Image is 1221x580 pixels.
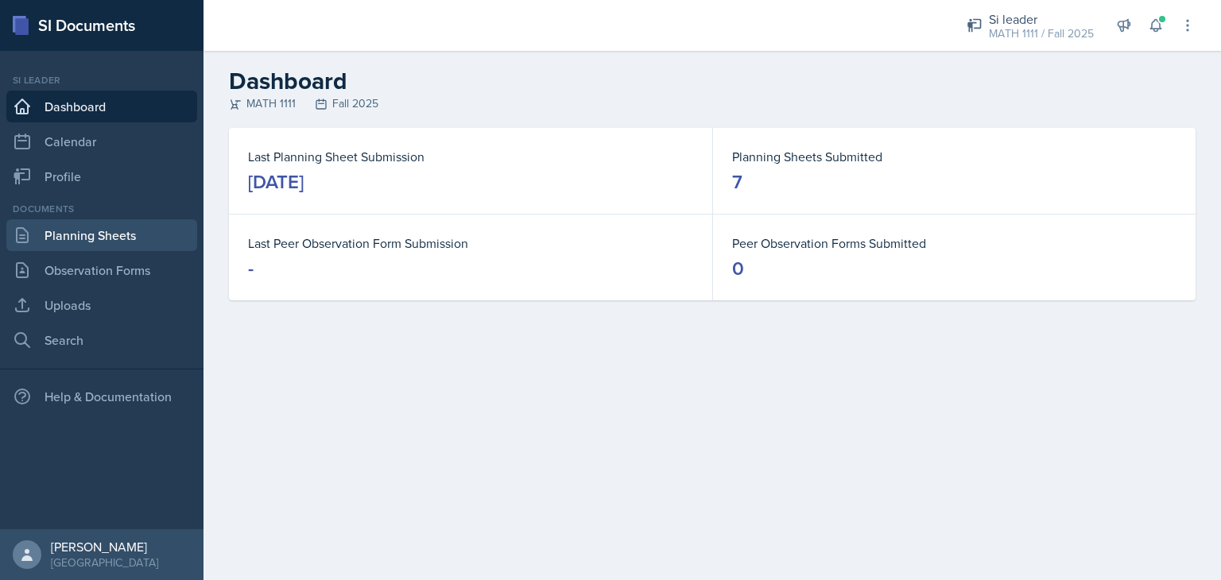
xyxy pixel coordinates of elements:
[6,126,197,157] a: Calendar
[248,169,304,195] div: [DATE]
[6,254,197,286] a: Observation Forms
[6,219,197,251] a: Planning Sheets
[6,73,197,87] div: Si leader
[248,234,693,253] dt: Last Peer Observation Form Submission
[6,202,197,216] div: Documents
[732,147,1176,166] dt: Planning Sheets Submitted
[6,160,197,192] a: Profile
[248,256,254,281] div: -
[989,10,1094,29] div: Si leader
[6,324,197,356] a: Search
[989,25,1094,42] div: MATH 1111 / Fall 2025
[51,539,158,555] div: [PERSON_NAME]
[6,381,197,412] div: Help & Documentation
[229,67,1196,95] h2: Dashboard
[51,555,158,570] div: [GEOGRAPHIC_DATA]
[6,289,197,321] a: Uploads
[6,91,197,122] a: Dashboard
[732,234,1176,253] dt: Peer Observation Forms Submitted
[732,256,744,281] div: 0
[229,95,1196,112] div: MATH 1111 Fall 2025
[732,169,742,195] div: 7
[248,147,693,166] dt: Last Planning Sheet Submission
